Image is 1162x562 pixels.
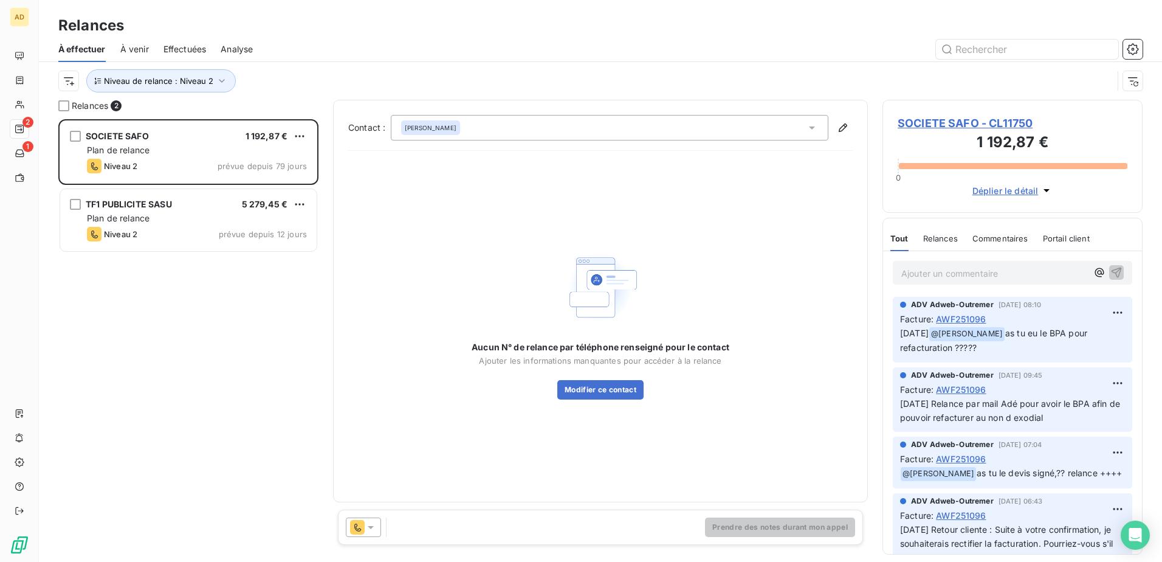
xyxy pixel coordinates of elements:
span: [DATE] Relance par mail Adé pour avoir le BPA afin de pouvoir refacturer au non d exodial [900,398,1122,423]
span: @ [PERSON_NAME] [901,467,976,481]
span: Niveau de relance : Niveau 2 [104,76,213,86]
button: Déplier le détail [969,184,1057,198]
span: AWF251096 [936,453,986,465]
a: 2 [10,119,29,139]
span: Facture : [900,453,933,465]
img: Logo LeanPay [10,535,29,555]
span: 5 279,45 € [242,199,288,209]
span: À venir [120,43,149,55]
input: Rechercher [936,40,1118,59]
span: ADV Adweb-Outremer [911,439,994,450]
span: À effectuer [58,43,106,55]
button: Prendre des notes durant mon appel [705,518,855,537]
span: 1 192,87 € [246,131,288,141]
span: ADV Adweb-Outremer [911,496,994,507]
span: ADV Adweb-Outremer [911,299,994,310]
span: 0 [896,173,901,182]
span: Plan de relance [87,213,150,223]
span: Aucun N° de relance par téléphone renseigné pour le contact [472,341,729,353]
span: Commentaires [972,234,1028,243]
span: TF1 PUBLICITE SASU [86,199,172,209]
span: AWF251096 [936,509,986,522]
span: [DATE] 09:45 [999,372,1043,379]
span: Ajouter les informations manquantes pour accéder à la relance [479,356,721,366]
span: @ [PERSON_NAME] [929,327,1005,341]
span: Niveau 2 [104,161,137,171]
span: [DATE] 07:04 [999,441,1042,448]
span: Tout [890,234,909,243]
span: Niveau 2 [104,229,137,239]
span: Facture : [900,383,933,396]
label: Contact : [348,122,391,134]
span: Relances [923,234,958,243]
span: AWF251096 [936,383,986,396]
h3: 1 192,87 € [898,131,1127,156]
span: [DATE] [900,328,929,338]
span: 2 [22,117,33,128]
span: SOCIETE SAFO [86,131,149,141]
span: [DATE] 08:10 [999,301,1042,308]
div: grid [58,119,318,562]
span: AWF251096 [936,313,986,325]
a: 1 [10,144,29,163]
span: prévue depuis 12 jours [219,229,307,239]
span: Analyse [221,43,253,55]
span: [PERSON_NAME] [405,123,456,132]
span: [DATE] 06:43 [999,498,1043,505]
span: ADV Adweb-Outremer [911,370,994,381]
span: prévue depuis 79 jours [218,161,307,171]
span: Effectuées [163,43,207,55]
img: Empty state [562,248,639,327]
span: Facture : [900,313,933,325]
span: SOCIETE SAFO - CL11750 [898,115,1127,131]
span: Relances [72,100,108,112]
span: Déplier le détail [972,184,1039,197]
span: Facture : [900,509,933,522]
button: Modifier ce contact [557,380,644,400]
span: 2 [111,100,122,111]
span: 1 [22,141,33,152]
span: as tu eu le BPA pour refacturation ????? [900,328,1090,353]
span: Portail client [1043,234,1090,243]
div: Open Intercom Messenger [1121,521,1150,550]
h3: Relances [58,15,124,36]
div: AD [10,7,29,27]
span: Plan de relance [87,145,150,155]
span: as tu le devis signé,?? relance ++++ [977,468,1122,478]
button: Niveau de relance : Niveau 2 [86,69,236,92]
